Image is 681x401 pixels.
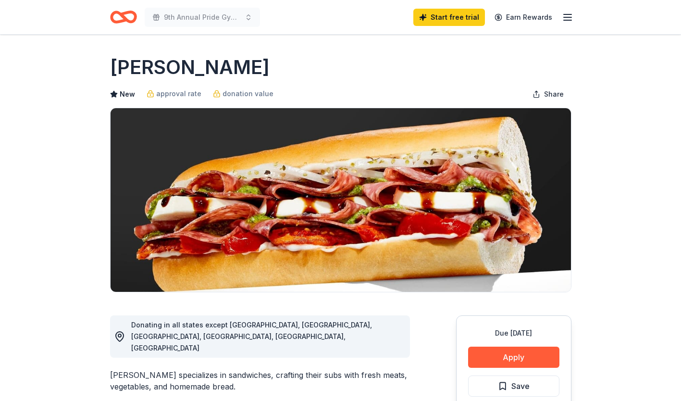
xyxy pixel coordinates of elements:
a: Home [110,6,137,28]
button: Share [525,85,571,104]
button: Apply [468,347,559,368]
span: New [120,88,135,100]
span: approval rate [156,88,201,100]
h1: [PERSON_NAME] [110,54,270,81]
span: Share [544,88,564,100]
a: Earn Rewards [489,9,558,26]
img: Image for Jimmy John's [111,108,571,292]
button: 9th Annual Pride Gymnastics [145,8,260,27]
span: 9th Annual Pride Gymnastics [164,12,241,23]
span: Donating in all states except [GEOGRAPHIC_DATA], [GEOGRAPHIC_DATA], [GEOGRAPHIC_DATA], [GEOGRAPHI... [131,321,372,352]
button: Save [468,376,559,397]
div: [PERSON_NAME] specializes in sandwiches, crafting their subs with fresh meats, vegetables, and ho... [110,369,410,392]
div: Due [DATE] [468,327,559,339]
a: Start free trial [413,9,485,26]
a: approval rate [147,88,201,100]
span: donation value [223,88,273,100]
span: Save [511,380,530,392]
a: donation value [213,88,273,100]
